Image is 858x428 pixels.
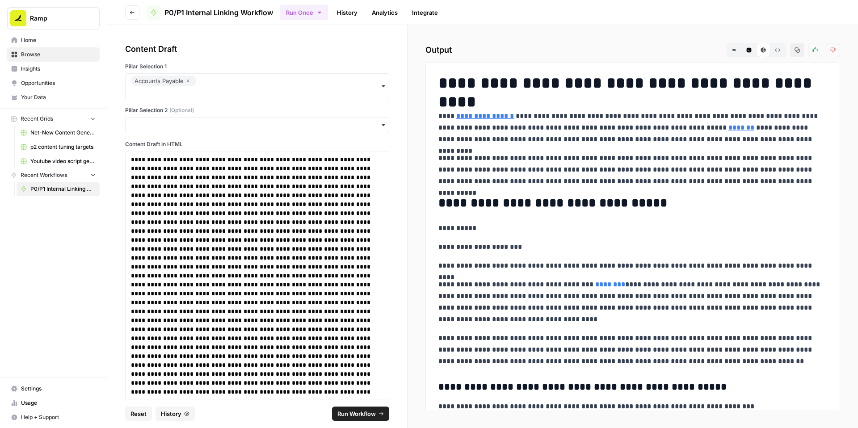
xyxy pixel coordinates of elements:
a: Insights [7,62,100,76]
a: Analytics [366,5,403,20]
button: Reset [125,407,152,421]
span: Recent Workflows [21,171,67,179]
div: Accounts Payable [135,76,193,86]
span: History [161,409,181,418]
a: Settings [7,382,100,396]
h2: Output [425,43,840,57]
span: Run Workflow [337,409,376,418]
span: P0/P1 Internal Linking Workflow [164,7,273,18]
button: History [156,407,195,421]
a: Home [7,33,100,47]
span: Ramp [30,14,84,23]
label: Content Draft in HTML [125,140,389,148]
a: P0/P1 Internal Linking Workflow [147,5,273,20]
a: P0/P1 Internal Linking Workflow [17,182,100,196]
span: Reset [130,409,147,418]
span: Net-New Content Generator - Grid Template [30,129,96,137]
span: (Optional) [169,106,194,114]
button: Accounts Payable [125,73,389,99]
span: Insights [21,65,96,73]
span: Youtube video script generator [30,157,96,165]
a: History [332,5,363,20]
button: Run Workflow [332,407,389,421]
span: Settings [21,385,96,393]
span: p2 content tuning targets [30,143,96,151]
span: Recent Grids [21,115,53,123]
label: Pillar Selection 2 [125,106,389,114]
span: Opportunities [21,79,96,87]
img: Ramp Logo [10,10,26,26]
a: Net-New Content Generator - Grid Template [17,126,100,140]
label: Pillar Selection 1 [125,63,389,71]
div: Content Draft [125,43,389,55]
button: Recent Workflows [7,168,100,182]
a: Browse [7,47,100,62]
button: Run Once [280,5,328,20]
span: Browse [21,50,96,59]
a: Your Data [7,90,100,105]
a: Usage [7,396,100,410]
button: Workspace: Ramp [7,7,100,29]
a: Integrate [407,5,443,20]
button: Recent Grids [7,112,100,126]
span: Usage [21,399,96,407]
span: Your Data [21,93,96,101]
a: Opportunities [7,76,100,90]
a: Youtube video script generator [17,154,100,168]
span: Home [21,36,96,44]
span: Help + Support [21,413,96,421]
a: p2 content tuning targets [17,140,100,154]
button: Help + Support [7,410,100,424]
span: P0/P1 Internal Linking Workflow [30,185,96,193]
